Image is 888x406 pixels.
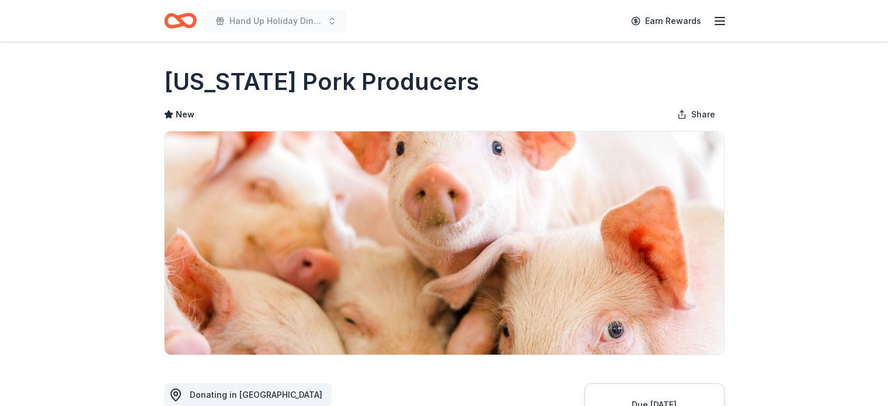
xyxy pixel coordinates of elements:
a: Earn Rewards [624,11,708,32]
span: Donating in [GEOGRAPHIC_DATA] [190,390,322,400]
a: Home [164,7,197,34]
span: Share [691,107,715,122]
span: New [176,107,194,122]
h1: [US_STATE] Pork Producers [164,65,479,98]
img: Image for Kentucky Pork Producers [165,131,724,355]
span: Hand Up Holiday Dinner and Auction [229,14,323,28]
button: Share [668,103,725,126]
button: Hand Up Holiday Dinner and Auction [206,9,346,33]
